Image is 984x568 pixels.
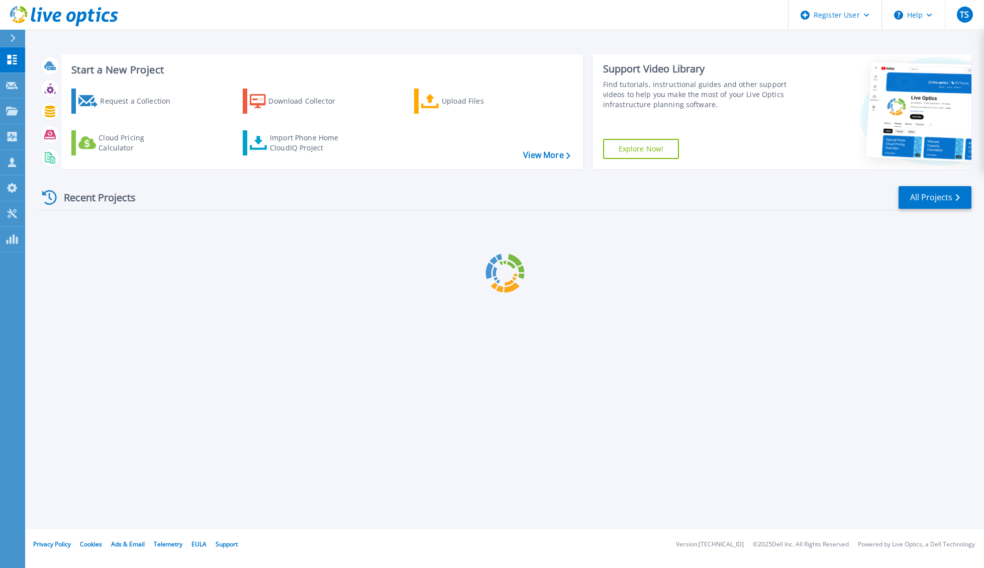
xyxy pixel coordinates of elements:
a: All Projects [899,186,971,209]
a: EULA [191,540,207,548]
div: Support Video Library [603,62,797,75]
div: Request a Collection [100,91,180,111]
span: TS [960,11,969,19]
a: Telemetry [154,540,182,548]
li: Powered by Live Optics, a Dell Technology [858,541,975,548]
a: Upload Files [414,89,526,114]
a: View More [523,150,570,160]
li: © 2025 Dell Inc. All Rights Reserved [753,541,849,548]
div: Cloud Pricing Calculator [99,133,179,153]
div: Find tutorials, instructional guides and other support videos to help you make the most of your L... [603,79,797,110]
li: Version: [TECHNICAL_ID] [676,541,744,548]
a: Ads & Email [111,540,145,548]
div: Upload Files [442,91,522,111]
a: Download Collector [243,89,355,114]
a: Cloud Pricing Calculator [71,130,183,155]
h3: Start a New Project [71,64,570,75]
a: Cookies [80,540,102,548]
a: Support [216,540,238,548]
a: Privacy Policy [33,540,71,548]
div: Recent Projects [39,185,149,210]
a: Explore Now! [603,139,679,159]
div: Download Collector [268,91,349,111]
div: Import Phone Home CloudIQ Project [270,133,348,153]
a: Request a Collection [71,89,183,114]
